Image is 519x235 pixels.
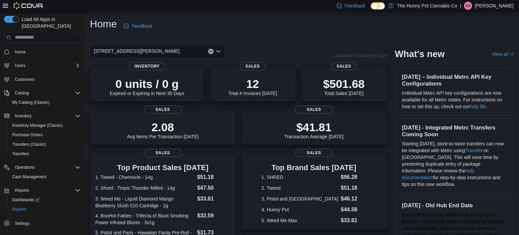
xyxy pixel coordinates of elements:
dd: $44.58 [341,206,366,214]
button: Inventory [12,112,34,120]
button: Home [1,47,83,57]
span: Feedback [132,23,152,29]
button: Clear input [208,49,214,54]
p: [PERSON_NAME] [475,2,514,10]
span: Sales [331,62,356,70]
a: Inventory Manager (Classic) [9,121,66,130]
button: Reports [7,205,83,214]
p: The Hunny Pot Cannabis Co [397,2,457,10]
button: Open list of options [216,49,221,54]
dd: $33.61 [341,216,366,225]
dt: 1. Tweed - Chemsicle - 14g [95,174,194,181]
button: My Catalog (Classic) [7,98,83,107]
div: Total # Invoices [DATE] [228,77,277,96]
button: Users [1,61,83,70]
span: Catalog [12,89,80,97]
span: Inventory [12,112,80,120]
span: Settings [12,219,80,227]
button: Inventory Manager (Classic) [7,121,83,130]
span: Inventory [15,113,31,119]
dd: $46.12 [341,195,366,203]
button: Reports [12,186,32,194]
button: Purchase Orders [7,130,83,140]
dt: 3. Pistol and [GEOGRAPHIC_DATA] [262,195,338,202]
dd: $96.28 [341,173,366,181]
h3: Top Product Sales [DATE] [95,164,230,172]
span: Transfers [9,150,80,158]
div: Avg Items Per Transaction [DATE] [127,120,199,139]
a: Dashboards [9,196,42,204]
span: Purchase Orders [12,132,43,138]
div: Total Sales [DATE] [323,77,365,96]
button: Settings [1,218,83,228]
span: Purchase Orders [9,131,80,139]
dd: $47.50 [197,184,230,192]
button: Catalog [12,89,31,97]
a: help documentation [402,168,474,180]
span: Dashboards [9,196,80,204]
dt: 4. BoxHot Fatties - Trifecta of Blunt Smoking Power Infused Blunts - 3x1g [95,212,194,226]
span: Transfers (Classic) [9,140,80,148]
button: Catalog [1,88,83,98]
p: | [460,2,461,10]
button: Operations [12,163,38,171]
a: help file [470,104,486,109]
span: Home [12,48,80,56]
a: Transfers (Classic) [9,140,49,148]
a: View allExternal link [492,51,514,57]
span: Transfers (Classic) [12,142,46,147]
dt: 2. Tweed [262,185,338,191]
button: Inventory [1,111,83,121]
a: Reports [9,205,29,213]
span: Sales [295,105,333,114]
p: Updated 3 minute(s) ago [335,53,387,58]
a: Feedback [121,19,155,33]
dt: 4. Hunny Pot [262,206,338,213]
a: My Catalog (Classic) [9,98,52,107]
a: Dashboards [7,195,83,205]
dd: $51.18 [197,173,230,181]
div: Andre Savard [464,2,472,10]
p: $501.68 [323,77,365,91]
span: Sales [144,105,182,114]
img: Cova [14,2,44,9]
span: Reports [9,205,80,213]
h3: [DATE] – Individual Metrc API Key Configurations [402,73,506,87]
span: Cash Management [12,174,46,180]
svg: External link [510,52,514,56]
a: Settings [12,219,32,228]
span: My Catalog (Classic) [9,98,80,107]
span: Reports [12,186,80,194]
span: Inventory Manager (Classic) [9,121,80,130]
button: Reports [1,186,83,195]
span: Operations [15,165,35,170]
span: Operations [12,163,80,171]
h3: Top Brand Sales [DATE] [262,164,366,172]
dt: 2. Shred - Tropic Thunder Milled - 14g [95,185,194,191]
dt: 3. Weed Me - Liquid Diamond Mango Blueberry Slush 510 Cartridge - 1g [95,195,194,209]
a: Transfers [9,150,32,158]
a: Home [12,48,28,56]
span: Sales [144,149,182,157]
span: Load All Apps in [GEOGRAPHIC_DATA] [19,16,80,29]
dd: $32.59 [197,212,230,220]
dd: $33.61 [197,195,230,203]
p: 2.08 [127,120,199,134]
span: Customers [12,75,80,84]
p: Starting [DATE], store-to-store transfers can now be integrated with Metrc using in [GEOGRAPHIC_D... [402,140,506,188]
span: Cash Management [9,173,80,181]
h1: Home [90,17,117,31]
span: Reports [15,188,29,193]
a: Purchase Orders [9,131,46,139]
span: Inventory Manager (Classic) [12,123,63,128]
span: Reports [12,207,26,212]
button: Transfers [7,149,83,159]
button: Transfers (Classic) [7,140,83,149]
span: Sales [240,62,266,70]
span: Sales [295,149,333,157]
dd: $51.18 [341,184,366,192]
button: Customers [1,74,83,84]
p: Individual Metrc API key configurations are now available for all Metrc states. For instructions ... [402,90,506,110]
button: Cash Management [7,172,83,182]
